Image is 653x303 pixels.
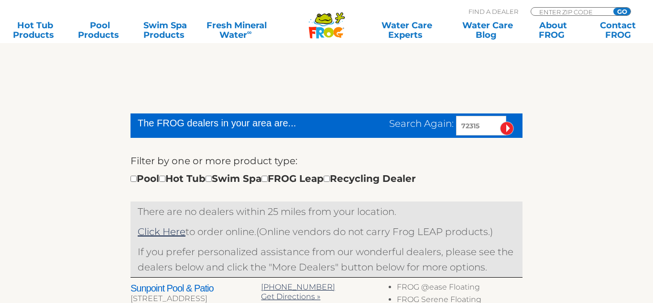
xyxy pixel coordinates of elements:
[593,21,643,40] a: ContactFROG
[462,21,513,40] a: Water CareBlog
[131,282,261,294] h2: Sunpoint Pool & Patio
[138,116,330,130] div: The FROG dealers in your area are...
[389,118,454,129] span: Search Again:
[397,282,522,295] li: FROG @ease Floating
[205,21,269,40] a: Fresh MineralWater∞
[138,226,256,237] span: to order online.
[365,21,447,40] a: Water CareExperts
[138,244,515,275] p: If you prefer personalized assistance from our wonderful dealers, please see the dealers below an...
[538,8,603,16] input: Zip Code Form
[261,292,320,301] a: Get Directions »
[138,224,515,239] p: (Online vendors do not carry Frog LEAP products.)
[247,28,252,36] sup: ∞
[468,7,518,16] p: Find A Dealer
[613,8,631,15] input: GO
[138,226,185,237] a: Click Here
[500,122,514,135] input: Submit
[131,153,297,168] label: Filter by one or more product type:
[140,21,191,40] a: Swim SpaProducts
[10,21,60,40] a: Hot TubProducts
[75,21,125,40] a: PoolProducts
[138,204,515,219] p: There are no dealers within 25 miles from your location.
[261,282,335,292] a: [PHONE_NUMBER]
[131,171,416,186] div: Pool Hot Tub Swim Spa FROG Leap Recycling Dealer
[528,21,578,40] a: AboutFROG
